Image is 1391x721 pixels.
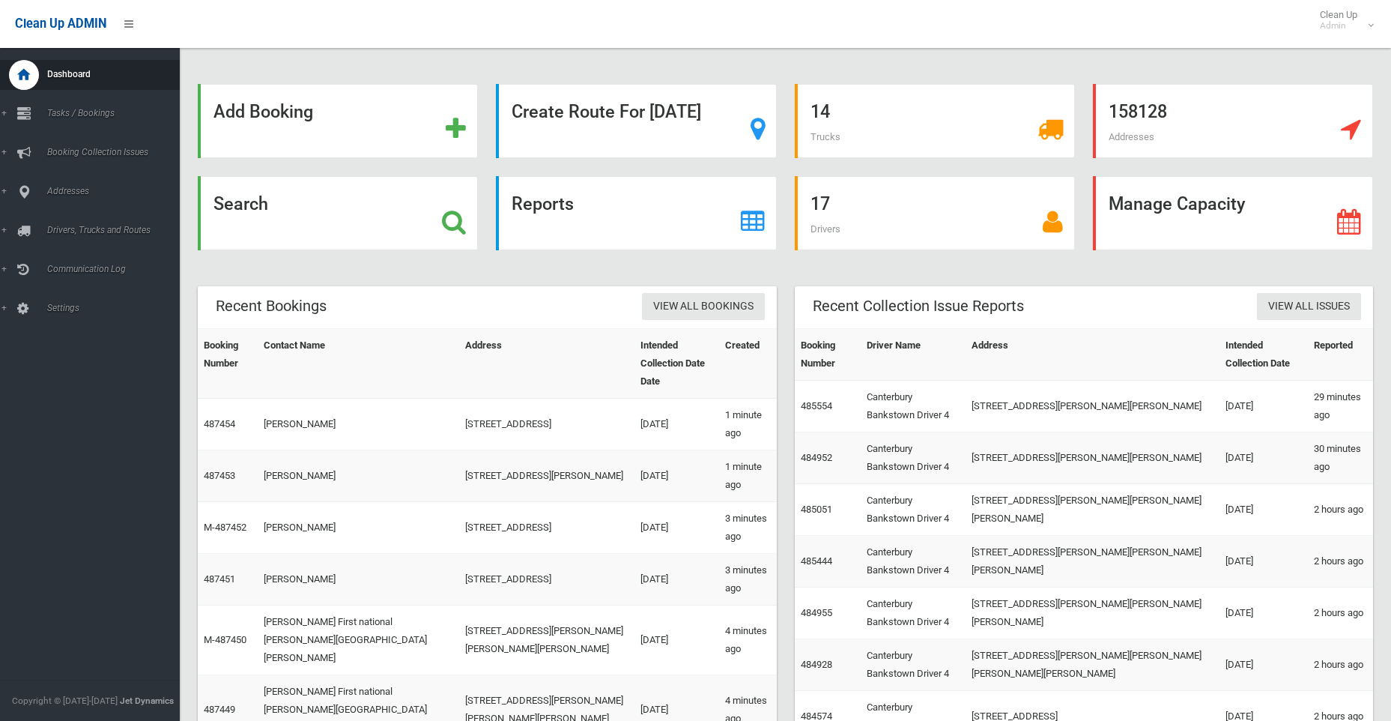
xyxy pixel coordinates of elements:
[966,381,1220,432] td: [STREET_ADDRESS][PERSON_NAME][PERSON_NAME]
[801,452,832,463] a: 484952
[204,418,235,429] a: 487454
[43,264,191,274] span: Communication Log
[801,659,832,670] a: 484928
[496,84,776,158] a: Create Route For [DATE]
[1219,484,1308,536] td: [DATE]
[719,399,777,450] td: 1 minute ago
[12,696,118,706] span: Copyright © [DATE]-[DATE]
[795,292,1042,321] header: Recent Collection Issue Reports
[1109,193,1245,214] strong: Manage Capacity
[1093,84,1373,158] a: 158128 Addresses
[1219,588,1308,639] td: [DATE]
[204,634,246,645] a: M-487450
[861,432,966,484] td: Canterbury Bankstown Driver 4
[258,399,459,450] td: [PERSON_NAME]
[213,101,313,122] strong: Add Booking
[810,223,840,235] span: Drivers
[1308,588,1373,639] td: 2 hours ago
[719,606,777,675] td: 4 minutes ago
[43,303,191,313] span: Settings
[1312,9,1372,31] span: Clean Up
[1308,381,1373,432] td: 29 minutes ago
[1308,329,1373,381] th: Reported
[258,606,459,675] td: [PERSON_NAME] First national [PERSON_NAME][GEOGRAPHIC_DATA][PERSON_NAME]
[861,639,966,691] td: Canterbury Bankstown Driver 4
[43,69,191,79] span: Dashboard
[1320,20,1357,31] small: Admin
[1109,131,1154,142] span: Addresses
[966,588,1220,639] td: [STREET_ADDRESS][PERSON_NAME][PERSON_NAME][PERSON_NAME]
[459,502,634,554] td: [STREET_ADDRESS]
[258,450,459,502] td: [PERSON_NAME]
[198,84,478,158] a: Add Booking
[258,329,459,399] th: Contact Name
[801,400,832,411] a: 485554
[459,399,634,450] td: [STREET_ADDRESS]
[801,504,832,515] a: 485051
[213,193,268,214] strong: Search
[1219,536,1308,588] td: [DATE]
[810,131,840,142] span: Trucks
[204,573,235,585] a: 487451
[120,696,174,706] strong: Jet Dynamics
[861,588,966,639] td: Canterbury Bankstown Driver 4
[861,381,966,432] td: Canterbury Bankstown Driver 4
[204,704,235,715] a: 487449
[634,606,719,675] td: [DATE]
[634,399,719,450] td: [DATE]
[634,554,719,606] td: [DATE]
[198,176,478,250] a: Search
[1219,329,1308,381] th: Intended Collection Date
[810,193,830,214] strong: 17
[258,554,459,606] td: [PERSON_NAME]
[801,607,832,618] a: 484955
[966,329,1220,381] th: Address
[459,450,634,502] td: [STREET_ADDRESS][PERSON_NAME]
[801,555,832,567] a: 485444
[966,639,1220,691] td: [STREET_ADDRESS][PERSON_NAME][PERSON_NAME][PERSON_NAME][PERSON_NAME]
[966,484,1220,536] td: [STREET_ADDRESS][PERSON_NAME][PERSON_NAME][PERSON_NAME]
[634,502,719,554] td: [DATE]
[1308,639,1373,691] td: 2 hours ago
[642,293,765,321] a: View All Bookings
[204,522,246,533] a: M-487452
[1109,101,1167,122] strong: 158128
[795,176,1075,250] a: 17 Drivers
[1308,432,1373,484] td: 30 minutes ago
[15,16,106,31] span: Clean Up ADMIN
[795,84,1075,158] a: 14 Trucks
[861,484,966,536] td: Canterbury Bankstown Driver 4
[1219,381,1308,432] td: [DATE]
[1308,484,1373,536] td: 2 hours ago
[861,536,966,588] td: Canterbury Bankstown Driver 4
[719,502,777,554] td: 3 minutes ago
[719,554,777,606] td: 3 minutes ago
[1257,293,1361,321] a: View All Issues
[1093,176,1373,250] a: Manage Capacity
[634,450,719,502] td: [DATE]
[966,432,1220,484] td: [STREET_ADDRESS][PERSON_NAME][PERSON_NAME]
[43,186,191,196] span: Addresses
[795,329,861,381] th: Booking Number
[719,450,777,502] td: 1 minute ago
[719,329,777,399] th: Created
[204,470,235,481] a: 487453
[459,554,634,606] td: [STREET_ADDRESS]
[1219,432,1308,484] td: [DATE]
[198,329,258,399] th: Booking Number
[43,108,191,118] span: Tasks / Bookings
[810,101,830,122] strong: 14
[512,101,701,122] strong: Create Route For [DATE]
[43,147,191,157] span: Booking Collection Issues
[634,329,719,399] th: Intended Collection Date Date
[1219,639,1308,691] td: [DATE]
[43,225,191,235] span: Drivers, Trucks and Routes
[1308,536,1373,588] td: 2 hours ago
[459,329,634,399] th: Address
[861,329,966,381] th: Driver Name
[496,176,776,250] a: Reports
[512,193,574,214] strong: Reports
[198,292,345,321] header: Recent Bookings
[966,536,1220,588] td: [STREET_ADDRESS][PERSON_NAME][PERSON_NAME][PERSON_NAME]
[258,502,459,554] td: [PERSON_NAME]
